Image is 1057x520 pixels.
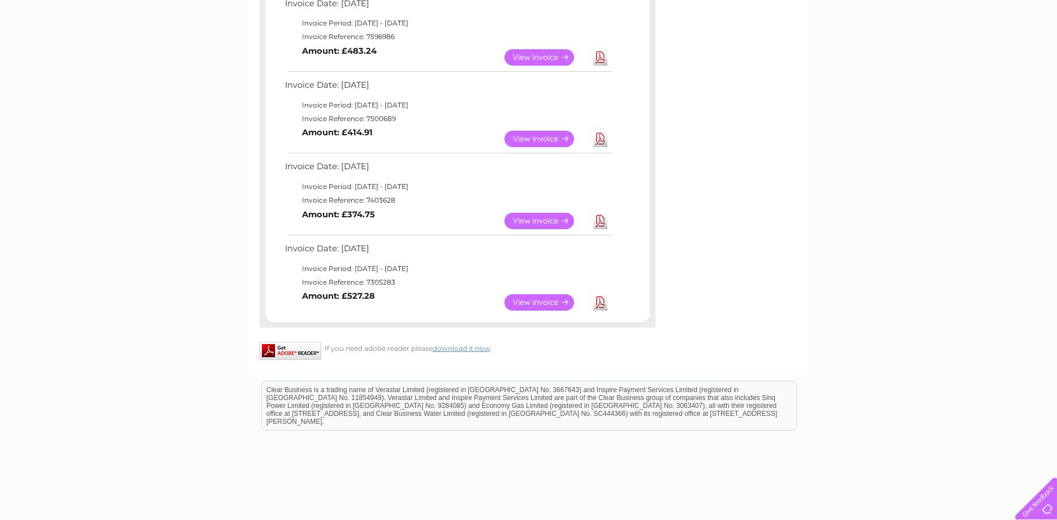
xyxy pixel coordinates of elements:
a: View [504,294,588,311]
td: Invoice Period: [DATE] - [DATE] [282,16,613,30]
td: Invoice Period: [DATE] - [DATE] [282,262,613,276]
b: Amount: £483.24 [302,46,377,56]
b: Amount: £527.28 [302,291,375,301]
a: download it now [433,344,490,353]
td: Invoice Period: [DATE] - [DATE] [282,98,613,112]
a: Log out [1020,48,1046,57]
b: Amount: £414.91 [302,127,373,137]
a: Contact [982,48,1009,57]
a: View [504,49,588,66]
a: Download [593,213,607,229]
a: Download [593,294,607,311]
td: Invoice Reference: 7403628 [282,194,613,207]
td: Invoice Reference: 7596986 [282,30,613,44]
a: Download [593,49,607,66]
a: Download [593,131,607,147]
td: Invoice Period: [DATE] - [DATE] [282,180,613,194]
a: Water [858,48,879,57]
a: Telecoms [918,48,952,57]
a: Energy [886,48,911,57]
a: Blog [959,48,975,57]
td: Invoice Date: [DATE] [282,78,613,98]
td: Invoice Date: [DATE] [282,241,613,262]
td: Invoice Reference: 7500689 [282,112,613,126]
img: logo.png [37,29,94,64]
a: 0333 014 3131 [844,6,922,20]
b: Amount: £374.75 [302,209,375,220]
div: If you need adobe reader please . [260,342,655,353]
td: Invoice Reference: 7305283 [282,276,613,289]
div: Clear Business is a trading name of Verastar Limited (registered in [GEOGRAPHIC_DATA] No. 3667643... [262,6,796,55]
a: View [504,213,588,229]
a: View [504,131,588,147]
td: Invoice Date: [DATE] [282,159,613,180]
